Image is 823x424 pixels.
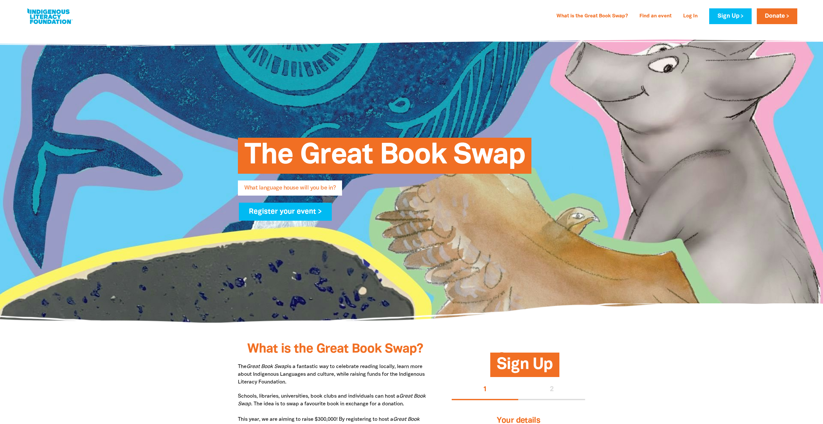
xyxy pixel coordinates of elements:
span: The Great Book Swap [244,143,525,174]
a: Register your event > [239,203,332,221]
em: Great Book Swap [238,394,426,406]
button: Stage 1 [452,380,519,400]
a: Sign Up [709,8,751,24]
a: Log In [679,11,701,22]
span: What language house will you be in? [244,185,336,196]
a: Find an event [636,11,675,22]
em: Great Book Swap [247,364,287,369]
a: What is the Great Book Swap? [553,11,632,22]
a: Donate [757,8,797,24]
span: What is the Great Book Swap? [247,343,423,355]
span: Sign Up [497,357,553,377]
p: The is a fantastic way to celebrate reading locally, learn more about Indigenous Languages and cu... [238,363,432,386]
